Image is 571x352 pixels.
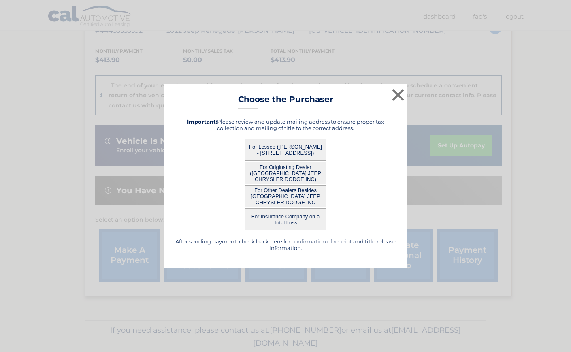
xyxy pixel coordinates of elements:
strong: Important: [187,118,217,125]
h5: After sending payment, check back here for confirmation of receipt and title release information. [174,238,397,251]
h5: Please review and update mailing address to ensure proper tax collection and mailing of title to ... [174,118,397,131]
button: × [390,87,406,103]
button: For Originating Dealer ([GEOGRAPHIC_DATA] JEEP CHRYSLER DODGE INC) [245,162,326,184]
h3: Choose the Purchaser [238,94,333,109]
button: For Insurance Company on a Total Loss [245,208,326,230]
button: For Lessee ([PERSON_NAME] - [STREET_ADDRESS]) [245,139,326,161]
button: For Other Dealers Besides [GEOGRAPHIC_DATA] JEEP CHRYSLER DODGE INC [245,185,326,207]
